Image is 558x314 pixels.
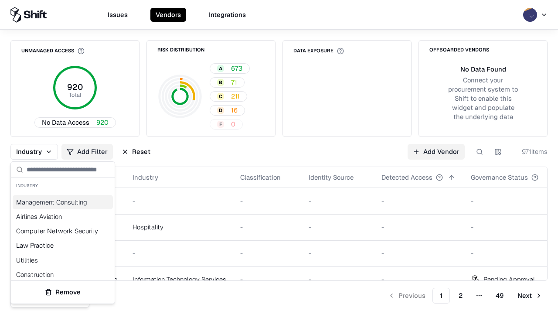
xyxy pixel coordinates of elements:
[13,195,113,209] div: Management Consulting
[14,284,111,300] button: Remove
[13,267,113,282] div: Construction
[13,224,113,238] div: Computer Network Security
[11,193,115,280] div: Suggestions
[11,178,115,193] div: Industry
[13,238,113,253] div: Law Practice
[13,209,113,224] div: Airlines Aviation
[13,253,113,267] div: Utilities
